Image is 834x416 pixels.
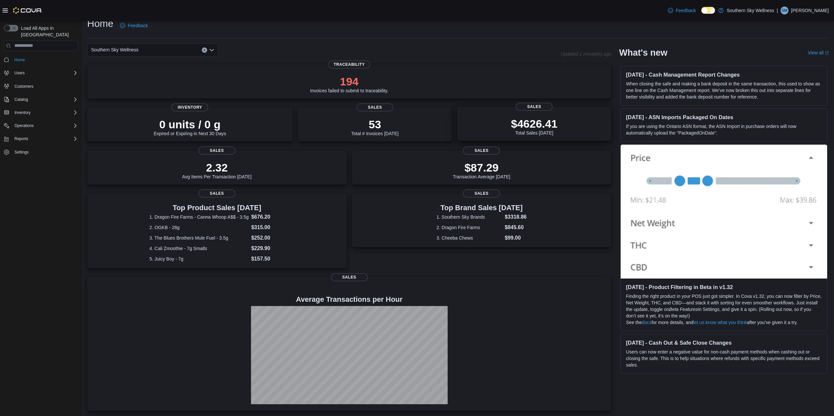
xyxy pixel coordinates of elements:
h3: Top Product Sales [DATE] [149,204,284,212]
span: Sales [357,103,393,111]
span: Inventory [12,109,78,117]
p: [PERSON_NAME] [791,7,829,14]
p: 194 [310,75,388,88]
span: Inventory [171,103,208,111]
p: $4626.41 [511,117,557,130]
dt: 3. The Blues Brothers Mule Fuel - 3.5g [149,235,249,241]
button: Catalog [1,95,81,104]
button: Clear input [202,47,207,53]
button: Home [1,55,81,64]
button: Open list of options [209,47,214,53]
p: $87.29 [453,161,511,174]
span: Operations [12,122,78,130]
a: docs [642,320,652,325]
h4: Average Transactions per Hour [92,296,606,303]
span: Settings [14,150,29,155]
h1: Home [87,17,113,30]
button: Operations [12,122,36,130]
span: Settings [12,148,78,156]
span: Traceability [328,61,370,68]
p: 0 units / 0 g [154,118,226,131]
p: 53 [351,118,398,131]
button: Users [12,69,27,77]
div: Total Sales [DATE] [511,117,557,136]
p: Users can now enter a negative value for non-cash payment methods when cashing out or closing the... [626,349,822,368]
span: Feedback [676,7,696,14]
dt: 1. Southern Sky Brands [436,214,502,220]
h3: [DATE] - Product Filtering in Beta in v1.32 [626,284,822,290]
div: Stan Martin [781,7,788,14]
dd: $157.50 [251,255,284,263]
dt: 3. Cheeba Chews [436,235,502,241]
div: Total # Invoices [DATE] [351,118,398,136]
h3: [DATE] - Cash Management Report Changes [626,71,822,78]
h2: What's new [619,47,667,58]
span: Sales [463,147,500,154]
button: Customers [1,81,81,91]
button: Operations [1,121,81,130]
p: Updated 1 minute(s) ago [561,51,611,57]
button: Settings [1,147,81,157]
a: Customers [12,82,36,90]
span: Home [12,56,78,64]
div: Transaction Average [DATE] [453,161,511,179]
p: See the for more details, and after you’ve given it a try. [626,319,822,326]
p: 2.32 [182,161,252,174]
dt: 4. Cali Zmoothie - 7g Smalls [149,245,249,252]
p: When closing the safe and making a bank deposit in the same transaction, this used to show as one... [626,81,822,100]
p: Finding the right product in your POS just got simpler. In Cova v1.32, you can now filter by Pric... [626,293,822,319]
dd: $676.20 [251,213,284,221]
svg: External link [825,51,829,55]
span: Southern Sky Wellness [91,46,138,54]
span: Users [14,70,25,76]
a: Settings [12,148,31,156]
nav: Complex example [4,52,78,174]
span: Sales [199,147,235,154]
dd: $3318.86 [505,213,527,221]
dd: $315.00 [251,224,284,231]
button: Inventory [12,109,33,117]
dt: 2. OGKB - 28g [149,224,249,231]
img: Cova [13,7,42,14]
span: Sales [516,103,553,111]
dd: $99.00 [505,234,527,242]
h3: Top Brand Sales [DATE] [436,204,527,212]
a: Home [12,56,28,64]
span: SM [782,7,787,14]
div: Invoices failed to submit to traceability. [310,75,388,93]
button: Reports [12,135,31,143]
span: Users [12,69,78,77]
span: Inventory [14,110,30,115]
dt: 1. Dragon Fire Farms - Canna Whoop A$$ - 3.5g [149,214,249,220]
span: Customers [12,82,78,90]
span: Reports [14,136,28,141]
dd: $845.60 [505,224,527,231]
span: Load All Apps in [GEOGRAPHIC_DATA] [18,25,78,38]
span: Sales [331,273,368,281]
dd: $229.90 [251,244,284,252]
input: Dark Mode [701,7,715,14]
p: Southern Sky Wellness [727,7,774,14]
em: Beta Features [669,307,698,312]
span: Reports [12,135,78,143]
p: | [777,7,778,14]
span: Home [14,57,25,63]
span: Sales [199,190,235,197]
dt: 5. Juicy Boy - 7g [149,256,249,262]
h3: [DATE] - ASN Imports Packaged On Dates [626,114,822,120]
button: Users [1,68,81,78]
span: Operations [14,123,34,128]
a: let us know what you think [693,320,747,325]
button: Catalog [12,96,30,103]
dd: $252.00 [251,234,284,242]
div: Avg Items Per Transaction [DATE] [182,161,252,179]
span: Catalog [14,97,28,102]
h3: [DATE] - Cash Out & Safe Close Changes [626,339,822,346]
span: Customers [14,84,33,89]
div: Expired or Expiring in Next 30 Days [154,118,226,136]
a: Feedback [665,4,698,17]
span: Feedback [128,22,148,29]
dt: 2. Dragon Fire Farms [436,224,502,231]
button: Inventory [1,108,81,117]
